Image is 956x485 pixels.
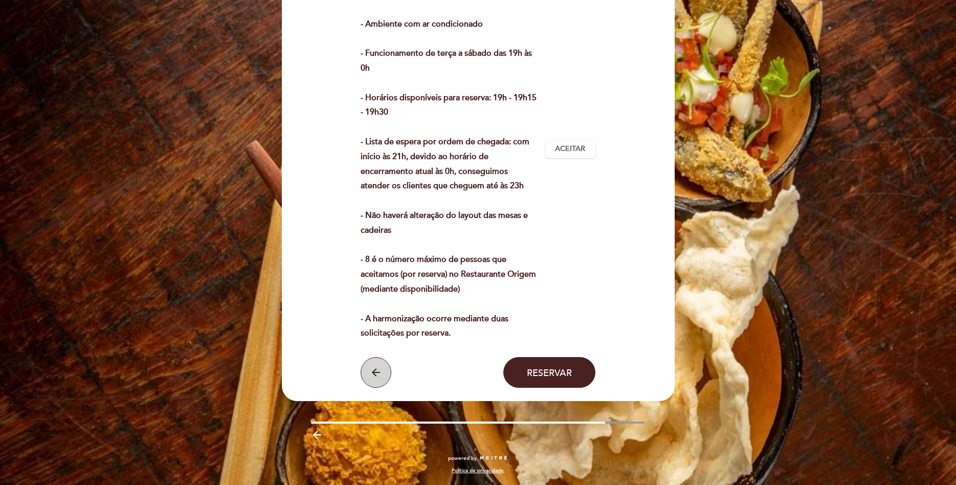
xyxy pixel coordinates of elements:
[370,366,382,379] i: arrow_back
[503,357,595,388] button: Reservar
[527,367,572,378] span: Reservar
[311,429,323,441] i: arrow_backward
[545,141,595,158] button: Aceitar
[448,455,477,462] span: powered by
[452,467,504,474] a: Política de privacidade
[479,456,508,461] img: MEITRE
[361,357,391,388] button: arrow_back
[448,455,508,462] a: powered by
[555,144,585,155] span: Aceitar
